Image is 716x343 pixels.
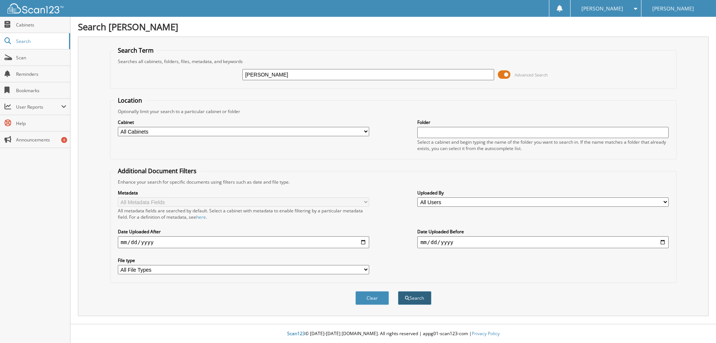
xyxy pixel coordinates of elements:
div: Optionally limit your search to a particular cabinet or folder [114,108,673,115]
label: Uploaded By [417,190,669,196]
iframe: Chat Widget [679,307,716,343]
button: Search [398,291,431,305]
legend: Location [114,96,146,105]
div: All metadata fields are searched by default. Select a cabinet with metadata to enable filtering b... [118,208,369,220]
input: start [118,236,369,248]
span: Scan [16,54,66,61]
label: Folder [417,119,669,125]
div: Searches all cabinets, folders, files, metadata, and keywords [114,58,673,65]
input: end [417,236,669,248]
span: Advanced Search [515,72,548,78]
label: Metadata [118,190,369,196]
span: Reminders [16,71,66,77]
legend: Additional Document Filters [114,167,200,175]
button: Clear [355,291,389,305]
label: Cabinet [118,119,369,125]
div: Select a cabinet and begin typing the name of the folder you want to search in. If the name match... [417,139,669,152]
h1: Search [PERSON_NAME] [78,21,709,33]
div: 4 [61,137,67,143]
label: Date Uploaded After [118,228,369,235]
div: © [DATE]-[DATE] [DOMAIN_NAME]. All rights reserved | appg01-scan123-com | [70,325,716,343]
span: Search [16,38,65,44]
span: Bookmarks [16,87,66,94]
span: [PERSON_NAME] [581,6,623,11]
a: here [196,214,206,220]
span: Help [16,120,66,127]
legend: Search Term [114,46,157,54]
span: Scan123 [287,330,305,337]
span: Cabinets [16,22,66,28]
img: scan123-logo-white.svg [7,3,63,13]
span: Announcements [16,137,66,143]
span: User Reports [16,104,61,110]
div: Enhance your search for specific documents using filters such as date and file type. [114,179,673,185]
label: File type [118,257,369,264]
span: [PERSON_NAME] [652,6,694,11]
a: Privacy Policy [472,330,500,337]
label: Date Uploaded Before [417,228,669,235]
